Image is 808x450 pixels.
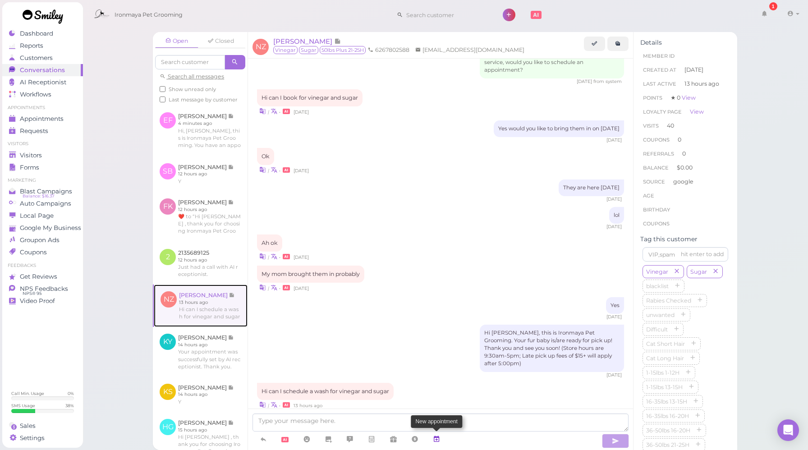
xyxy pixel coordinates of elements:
div: Yes [606,297,624,314]
div: hit enter to add [681,250,724,258]
span: 50lbs Plus 21-25H [320,46,366,54]
span: unwanted [644,312,676,318]
a: Groupon Ads [2,234,83,246]
li: 0 [640,133,730,147]
span: 16-35lbs 13-15H [644,398,689,405]
span: Sugar [689,268,709,275]
span: Cat Long Hair [644,355,686,362]
span: Source [643,179,665,185]
div: Ok [257,148,274,165]
div: 0 % [68,390,74,396]
span: 16-35lbs 16-20H [644,413,691,419]
a: Blast Campaigns Balance: $16.37 [2,185,83,197]
div: • [257,283,624,292]
span: Appointments [20,115,64,123]
span: Visits [643,123,659,129]
span: Reports [20,42,43,50]
input: Last message by customer [160,96,165,102]
a: NPS Feedbacks NPS® 95 [2,283,83,295]
i: | [268,109,269,115]
div: SMS Usage [11,403,35,409]
span: [DATE] [684,66,703,74]
li: Appointments [2,105,83,111]
span: NZ [252,39,269,55]
input: Search customer [155,55,225,69]
a: Dashboard [2,28,83,40]
a: AI Receptionist [2,76,83,88]
span: Forms [20,164,39,171]
a: Appointments [2,113,83,125]
span: Difficult [644,326,670,333]
a: Visitors [2,149,83,161]
span: 06/25/2025 07:41pm [294,109,309,115]
a: Forms [2,161,83,174]
span: Balance: $16.37 [23,193,55,200]
span: 06/26/2025 01:43pm [606,314,622,320]
span: Get Reviews [20,273,57,280]
span: Coupons [643,220,670,227]
span: ★ 0 [670,94,696,101]
input: Show unread only [160,86,165,92]
span: Vinegar [644,268,670,275]
span: Birthday [643,207,670,213]
span: Loyalty page [643,109,682,115]
a: Coupons [2,246,83,258]
span: Last Active [643,81,676,87]
div: My mom brought them in probably [257,266,364,283]
li: [EMAIL_ADDRESS][DOMAIN_NAME] [413,46,527,54]
span: age [643,193,654,199]
span: Video Proof [20,297,55,305]
a: Requests [2,125,83,137]
div: Ah ok [257,234,282,252]
div: Yes would you like to bring them in on [DATE] [494,120,624,137]
span: Rabies Checked [644,297,693,304]
span: Settings [20,434,45,442]
span: 06/26/2025 01:22pm [294,254,309,260]
span: Note [334,37,341,46]
span: 1-15lbs 13-15H [644,384,684,390]
span: 36-50lbs 21-25H [644,441,691,448]
span: 13 hours ago [684,80,719,88]
span: [PERSON_NAME] [273,37,334,46]
span: NPS Feedbacks [20,285,68,293]
a: Settings [2,432,83,444]
span: Referrals [643,151,674,157]
li: google [640,174,730,189]
span: Visitors [20,152,42,159]
i: | [268,285,269,291]
a: [PERSON_NAME] [273,37,341,46]
div: • [257,165,624,174]
a: Video Proof [2,295,83,307]
span: Last message by customer [169,96,238,103]
i: | [268,403,269,409]
span: AI Receptionist [20,78,66,86]
li: Feedbacks [2,262,83,269]
a: Get Reviews [2,271,83,283]
span: NPS® 95 [23,290,41,297]
a: Search all messages [160,73,224,80]
span: Sugar [299,46,318,54]
li: Marketing [2,177,83,184]
div: • [257,106,624,116]
span: Sales [20,422,36,430]
a: Workflows [2,88,83,101]
li: Visitors [2,141,83,147]
a: View [690,108,704,115]
a: Closed [199,34,243,48]
span: 36-50lbs 16-20H [644,427,692,434]
span: Coupons [643,137,670,143]
span: Groupon Ads [20,236,60,244]
div: Open Intercom Messenger [777,419,799,441]
span: Local Page [20,212,54,220]
a: Customers [2,52,83,64]
span: Member ID [643,53,675,59]
div: Hi can I book for vinegar and sugar [257,89,363,106]
span: 06/26/2025 03:22pm [606,372,622,378]
a: Open [155,34,198,48]
span: Show unread only [169,86,216,92]
div: • [257,252,624,261]
span: Created At [643,67,676,73]
span: Dashboard [20,30,53,37]
li: 40 [640,119,730,133]
div: • [257,400,624,409]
